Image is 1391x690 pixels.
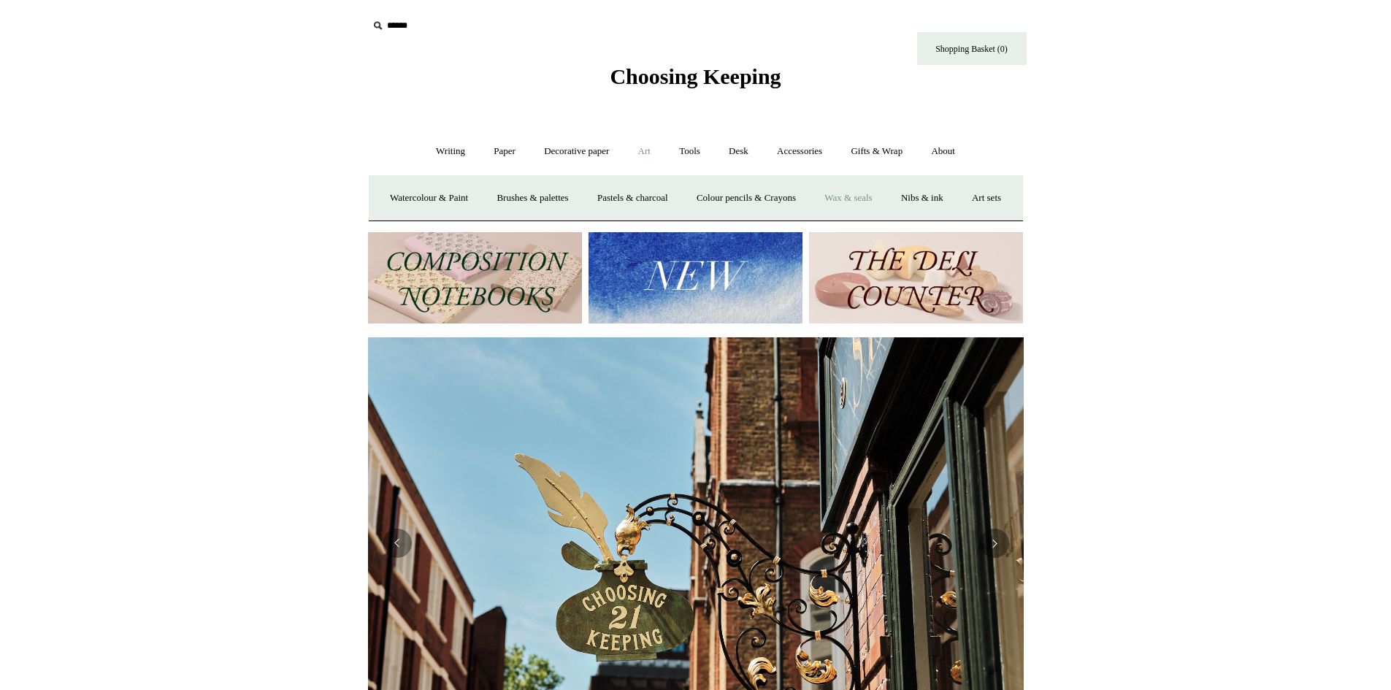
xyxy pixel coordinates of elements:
button: Next [980,529,1009,558]
a: Art [625,132,664,171]
a: Paper [480,132,529,171]
a: Accessories [764,132,835,171]
a: Decorative paper [531,132,622,171]
a: Watercolour & Paint [377,179,481,218]
a: Tools [666,132,713,171]
a: Writing [423,132,478,171]
span: Choosing Keeping [610,64,781,88]
button: Previous [383,529,412,558]
img: 202302 Composition ledgers.jpg__PID:69722ee6-fa44-49dd-a067-31375e5d54ec [368,232,582,323]
a: Art sets [959,179,1014,218]
a: Colour pencils & Crayons [683,179,809,218]
a: Pastels & charcoal [584,179,681,218]
a: Gifts & Wrap [838,132,916,171]
a: Nibs & ink [888,179,957,218]
a: About [918,132,968,171]
a: Desk [716,132,762,171]
a: Shopping Basket (0) [917,32,1027,65]
img: New.jpg__PID:f73bdf93-380a-4a35-bcfe-7823039498e1 [589,232,802,323]
a: Choosing Keeping [610,76,781,86]
a: Wax & seals [811,179,885,218]
img: The Deli Counter [809,232,1023,323]
a: Brushes & palettes [483,179,581,218]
